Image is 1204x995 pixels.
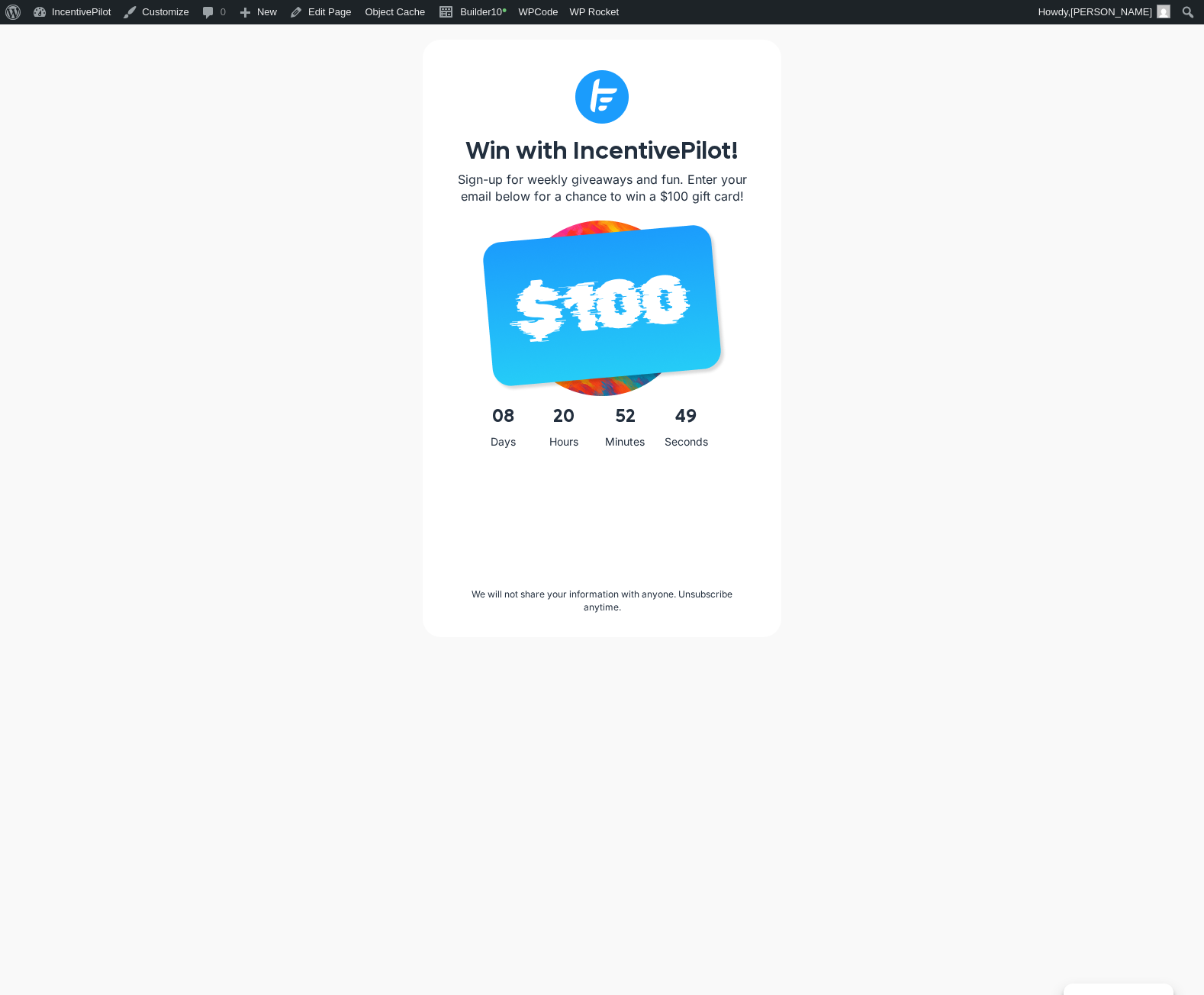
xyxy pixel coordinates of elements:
[594,433,655,452] div: Minutes
[502,3,507,18] span: •
[594,401,655,433] span: 52
[655,401,716,433] span: 49
[472,433,533,452] div: Days
[453,588,751,614] p: We will not share your information with anyone. Unsubscribe anytime.
[461,221,743,396] img: iPhone 16 - 73
[655,433,716,452] div: Seconds
[453,139,751,163] h1: Win with IncentivePilot!
[1070,6,1152,18] span: [PERSON_NAME]
[453,171,751,205] p: Sign-up for weekly giveaways and fun. Enter your email below for a chance to win a $100 gift card!
[533,433,594,452] div: Hours
[575,70,629,124] img: Subtract
[472,401,533,433] span: 08
[533,401,594,433] span: 20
